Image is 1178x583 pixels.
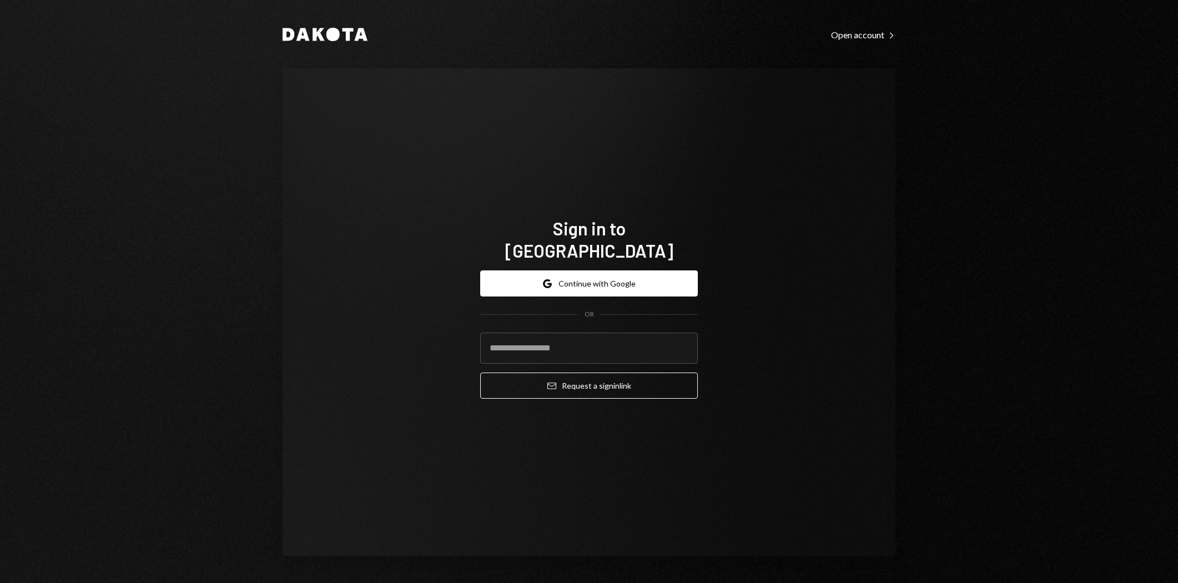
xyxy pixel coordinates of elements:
div: OR [585,310,594,319]
div: Open account [831,29,895,41]
button: Continue with Google [480,270,698,296]
a: Open account [831,28,895,41]
button: Request a signinlink [480,373,698,399]
h1: Sign in to [GEOGRAPHIC_DATA] [480,217,698,262]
